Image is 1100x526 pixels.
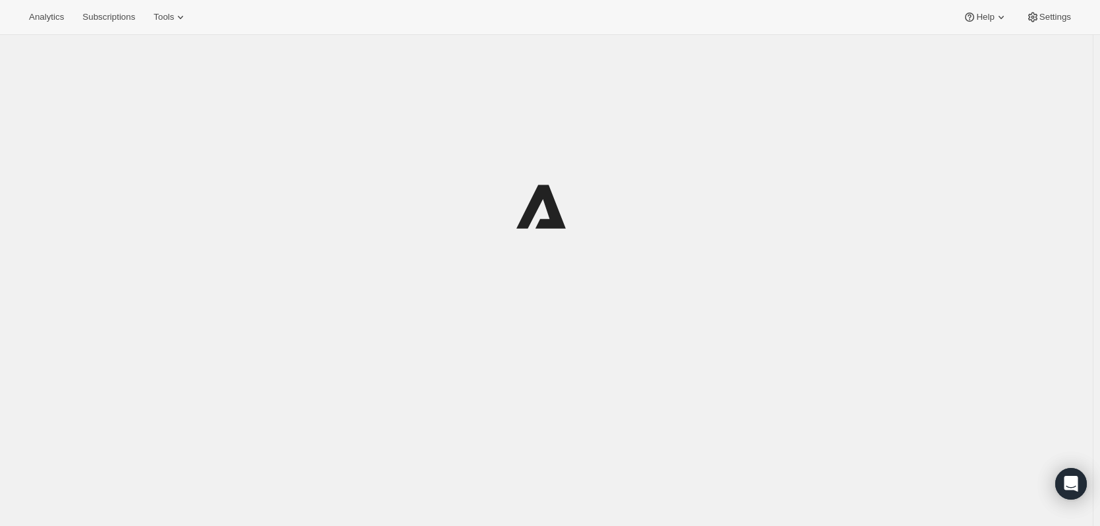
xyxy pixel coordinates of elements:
button: Analytics [21,8,72,26]
button: Tools [146,8,195,26]
button: Subscriptions [74,8,143,26]
div: Open Intercom Messenger [1055,468,1087,500]
button: Settings [1018,8,1079,26]
button: Help [955,8,1015,26]
span: Help [976,12,994,22]
span: Subscriptions [82,12,135,22]
span: Tools [153,12,174,22]
span: Settings [1039,12,1071,22]
span: Analytics [29,12,64,22]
